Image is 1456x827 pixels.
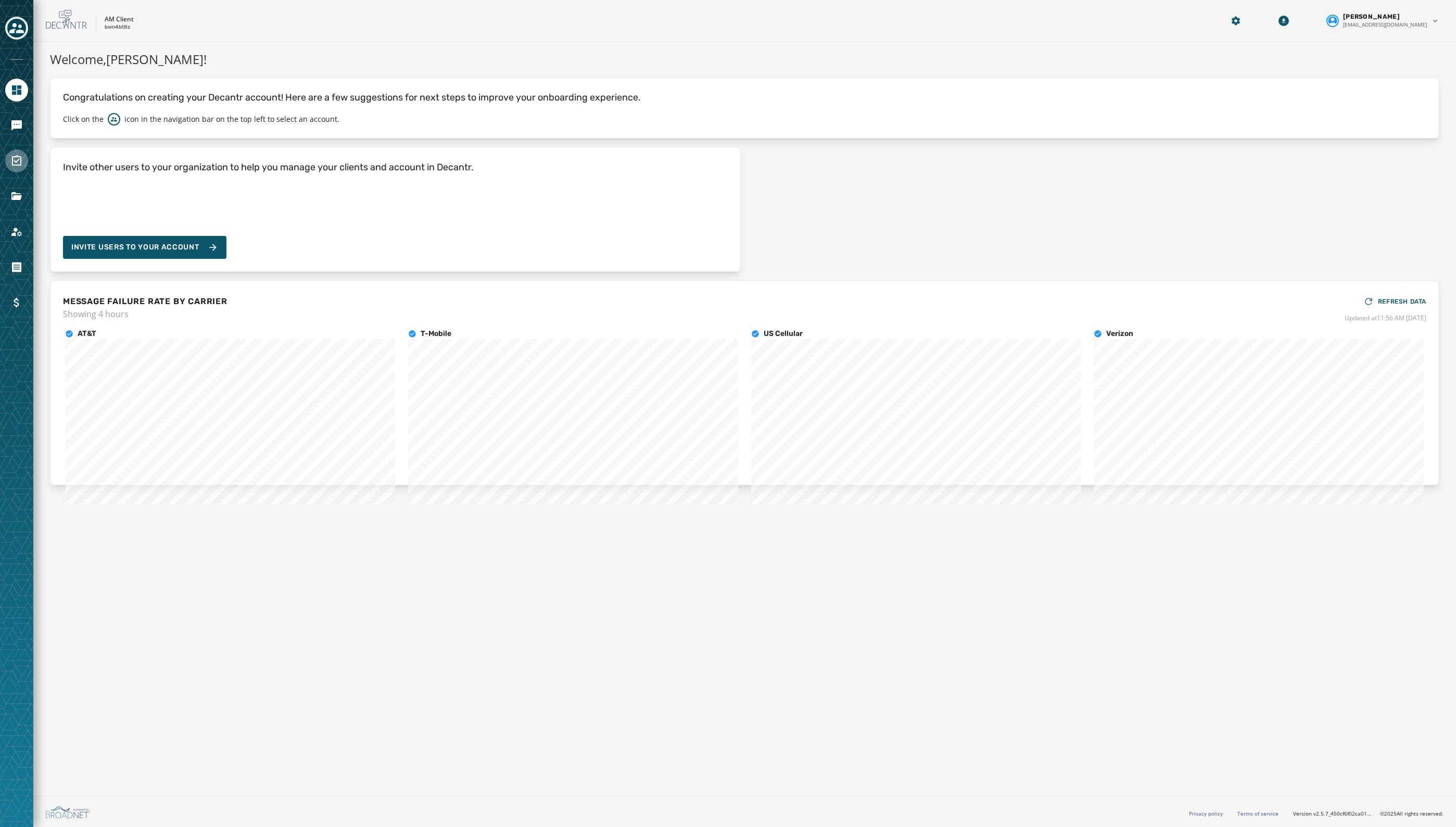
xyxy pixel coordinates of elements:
h4: AT&T [78,329,96,339]
h4: MESSAGE FAILURE RATE BY CARRIER [63,295,227,308]
a: Navigate to Files [5,185,28,208]
span: Version [1293,810,1372,818]
h4: US Cellular [764,329,803,339]
p: icon in the navigation bar on the top left to select an account. [124,114,339,124]
span: Showing 4 hours [63,308,227,320]
a: Privacy policy [1189,810,1223,817]
button: User settings [1322,8,1444,33]
a: Navigate to Billing [5,291,28,314]
span: [EMAIL_ADDRESS][DOMAIN_NAME] [1343,21,1427,29]
a: Navigate to Orders [5,256,28,279]
a: Terms of service [1237,810,1278,817]
a: Navigate to Surveys [5,149,28,172]
a: Navigate to Account [5,220,28,243]
span: [PERSON_NAME] [1343,12,1400,21]
h1: Welcome, [PERSON_NAME] ! [50,50,1439,69]
p: bwn4bt8z [105,23,130,31]
button: Download Menu [1274,11,1293,30]
span: © 2025 All rights reserved. [1380,810,1444,817]
button: REFRESH DATA [1363,293,1426,310]
a: Navigate to Home [5,79,28,102]
button: Manage global settings [1226,11,1245,30]
button: Invite Users to your account [63,236,226,259]
h4: Invite other users to your organization to help you manage your clients and account in Decantr. [63,160,474,174]
span: Invite Users to your account [71,242,199,253]
a: Navigate to Messaging [5,114,28,137]
span: Updated at 11:56 AM [DATE] [1345,314,1426,322]
button: Toggle account select drawer [5,17,28,40]
span: REFRESH DATA [1378,297,1426,306]
h4: T-Mobile [421,329,451,339]
p: AM Client [105,15,134,23]
p: Click on the [63,114,104,124]
h4: Verizon [1106,329,1133,339]
span: v2.5.7_450cf6f02ca01d91e0dd0016ee612a244a52abf3 [1313,810,1372,818]
p: Congratulations on creating your Decantr account! Here are a few suggestions for next steps to im... [63,90,1426,105]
